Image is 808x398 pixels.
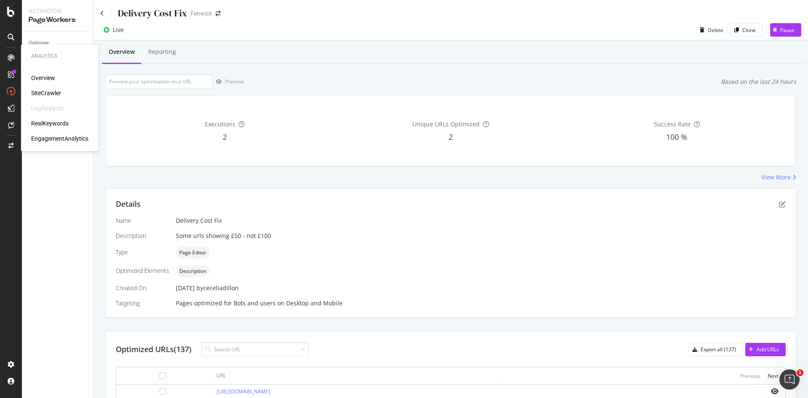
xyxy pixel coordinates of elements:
span: Description [179,269,206,274]
button: Preview [213,75,244,88]
button: Next [768,371,779,381]
div: Activation [29,7,86,15]
span: Page Editor [179,250,206,255]
div: PageWorkers [29,15,86,25]
div: Created On [116,284,169,292]
span: Success Rate [654,120,691,128]
div: Clone [742,27,756,34]
span: 2 [223,132,227,142]
div: LogAnalyzer [31,104,64,112]
a: Click to go back [100,11,104,16]
iframe: Intercom live chat [779,369,800,390]
div: Name [116,216,169,225]
div: Preview [225,78,244,85]
div: Previous [740,372,760,379]
div: Bots and users [234,299,276,307]
div: Details [116,199,141,210]
div: Reporting [148,48,176,56]
div: Delete [708,27,723,34]
div: Pause [780,27,795,34]
button: Add URLs [745,343,786,356]
div: Type [116,248,169,256]
div: Add URLs [757,346,779,353]
div: Live [113,26,124,34]
button: Export all (137) [688,343,743,356]
div: pen-to-square [779,201,786,208]
div: Delivery Cost Fix [176,216,786,225]
div: Desktop and Mobile [286,299,343,307]
div: by ceceliadillon [197,284,239,292]
div: Based on the last 24 hours [721,77,796,86]
button: Delete [696,23,723,37]
div: Optimized Elements [116,267,169,275]
span: 2 [449,132,453,142]
input: Search URL [202,342,309,357]
button: Clone [731,23,763,37]
a: EngagementAnalytics [31,134,88,143]
div: Analytics [31,53,88,60]
i: eye [771,388,779,395]
div: Fenwick [191,9,212,18]
button: Pause [770,23,801,37]
div: Delivery Cost Fix [118,7,187,20]
span: 1 [797,369,803,376]
a: Overview [31,74,55,82]
div: View More [761,173,791,182]
div: neutral label [176,247,210,259]
span: Unique URLs Optimized [412,120,480,128]
a: SiteCrawler [31,89,61,97]
div: Optimized URLs (137) [116,344,191,355]
div: Next [768,372,779,379]
a: Overview [29,39,87,48]
a: View More [761,173,796,182]
div: Overview [109,48,135,56]
span: Executions [205,120,235,128]
div: Overview [29,39,49,48]
div: Targeting [116,299,169,307]
div: neutral label [176,265,210,277]
div: Description [116,232,169,240]
a: [URL][DOMAIN_NAME] [217,388,270,395]
span: 100 % [666,132,687,142]
div: Some urls showing £50 - not £100 [176,232,786,240]
div: Pages optimized for on [176,299,786,307]
div: arrow-right-arrow-left [215,11,221,16]
div: [DATE] [176,284,786,292]
input: Preview your optimization on a URL [105,74,213,89]
a: RealKeywords [31,119,69,128]
div: URL [217,372,226,379]
div: Export all (137) [701,346,736,353]
button: Previous [740,371,760,381]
